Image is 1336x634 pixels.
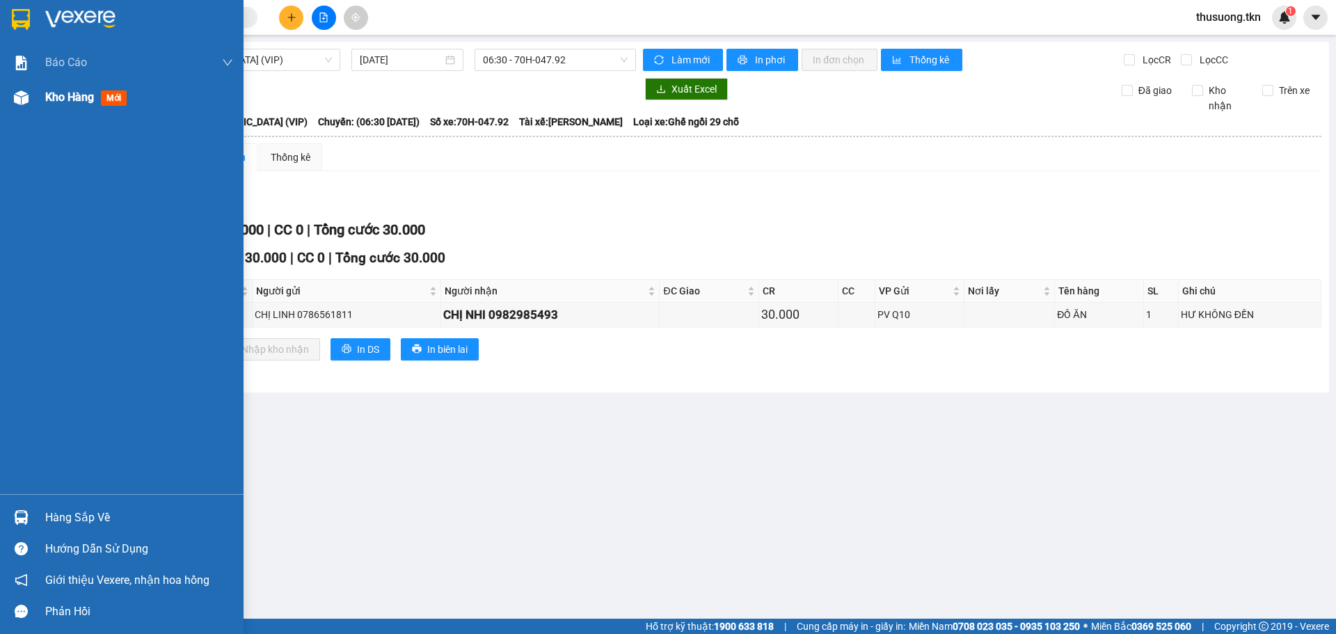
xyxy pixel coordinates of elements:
span: CC 0 [297,250,325,266]
span: | [328,250,332,266]
span: printer [738,55,749,66]
button: In đơn chọn [802,49,877,71]
div: HƯ KHÔNG ĐỀN [1181,307,1319,322]
span: thusuong.tkn [1185,8,1272,26]
span: CR 30.000 [225,250,287,266]
span: Người gửi [256,283,427,299]
button: bar-chartThống kê [881,49,962,71]
span: Giới thiệu Vexere, nhận hoa hồng [45,571,209,589]
strong: 0369 525 060 [1131,621,1191,632]
button: printerIn biên lai [401,338,479,360]
span: ĐC Giao [663,283,745,299]
span: sync [654,55,666,66]
div: 1 [1146,307,1175,322]
td: PV Q10 [875,303,964,327]
span: In biên lai [427,342,468,357]
span: Số xe: 70H-047.92 [430,114,509,129]
span: Nơi lấy [968,283,1040,299]
th: CR [759,280,838,303]
span: Thống kê [909,52,951,68]
span: | [290,250,294,266]
span: file-add [319,13,328,22]
span: printer [342,344,351,355]
img: warehouse-icon [14,90,29,105]
span: mới [101,90,127,106]
li: Hotline: 1900 8153 [130,51,582,69]
span: Lọc CC [1194,52,1230,68]
span: ⚪️ [1083,624,1088,629]
span: Tổng cước 30.000 [314,221,425,238]
span: CC 0 [274,221,303,238]
button: printerIn phơi [726,49,798,71]
span: Làm mới [671,52,712,68]
img: warehouse-icon [14,510,29,525]
span: Chuyến: (06:30 [DATE]) [318,114,420,129]
input: 13/10/2025 [360,52,443,68]
span: VP Gửi [879,283,950,299]
span: Đã giao [1133,83,1177,98]
span: bar-chart [892,55,904,66]
span: Hỗ trợ kỹ thuật: [646,619,774,634]
span: notification [15,573,28,587]
strong: 1900 633 818 [714,621,774,632]
span: copyright [1259,621,1269,631]
span: In DS [357,342,379,357]
img: icon-new-feature [1278,11,1291,24]
span: Trên xe [1273,83,1315,98]
span: aim [351,13,360,22]
span: | [307,221,310,238]
div: PV Q10 [877,307,962,322]
span: printer [412,344,422,355]
span: Xuất Excel [671,81,717,97]
span: Tài xế: [PERSON_NAME] [519,114,623,129]
span: 1 [1288,6,1293,16]
button: caret-down [1303,6,1328,30]
span: | [784,619,786,634]
div: Thống kê [271,150,310,165]
span: Miền Bắc [1091,619,1191,634]
span: Kho nhận [1203,83,1252,113]
button: syncLàm mới [643,49,723,71]
div: Phản hồi [45,601,233,622]
span: Kho hàng [45,90,94,104]
div: Hàng sắp về [45,507,233,528]
div: 30.000 [761,305,835,324]
span: download [656,84,666,95]
span: 06:30 - 70H-047.92 [483,49,628,70]
span: caret-down [1310,11,1322,24]
sup: 1 [1286,6,1296,16]
th: Ghi chú [1179,280,1321,303]
img: solution-icon [14,56,29,70]
div: Hướng dẫn sử dụng [45,539,233,560]
span: message [15,605,28,618]
span: Người nhận [445,283,646,299]
button: printerIn DS [331,338,390,360]
span: | [267,221,271,238]
span: Lọc CR [1137,52,1173,68]
button: downloadXuất Excel [645,78,728,100]
span: | [1202,619,1204,634]
button: file-add [312,6,336,30]
img: logo-vxr [12,9,30,30]
button: plus [279,6,303,30]
button: aim [344,6,368,30]
span: Tổng cước 30.000 [335,250,445,266]
button: downloadNhập kho nhận [215,338,320,360]
span: In phơi [755,52,787,68]
span: question-circle [15,542,28,555]
th: CC [838,280,875,303]
strong: 0708 023 035 - 0935 103 250 [953,621,1080,632]
th: SL [1144,280,1178,303]
span: down [222,57,233,68]
div: ĐỒ ĂN [1057,307,1141,322]
img: logo.jpg [17,17,87,87]
span: Loại xe: Ghế ngồi 29 chỗ [633,114,739,129]
b: GỬI : PV Gò Dầu [17,101,156,124]
span: Cung cấp máy in - giấy in: [797,619,905,634]
li: [STREET_ADDRESS][PERSON_NAME]. [GEOGRAPHIC_DATA], Tỉnh [GEOGRAPHIC_DATA] [130,34,582,51]
span: Miền Nam [909,619,1080,634]
div: CHỊ NHI 0982985493 [443,306,658,324]
th: Tên hàng [1055,280,1144,303]
span: plus [287,13,296,22]
div: CHỊ LINH 0786561811 [255,307,438,322]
